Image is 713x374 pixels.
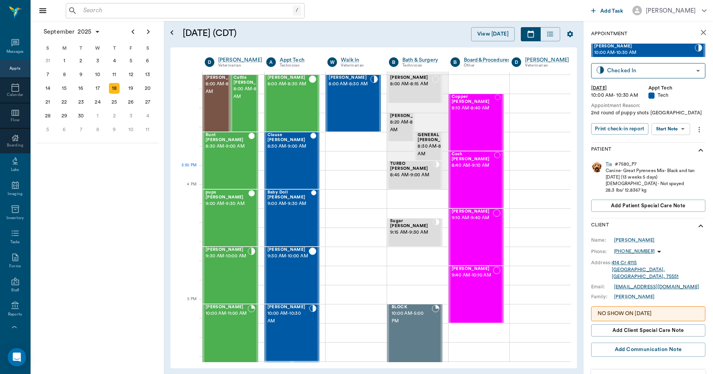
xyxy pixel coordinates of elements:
div: NOT_CONFIRMED, 9:40 AM - 10:10 AM [449,266,504,323]
div: Messages [6,49,24,55]
button: Open calendar [167,18,177,47]
div: Checked In [607,66,693,75]
div: Thursday, September 11, 2025 [109,69,120,80]
span: Cash [PERSON_NAME] [452,152,494,162]
div: Appts [10,66,20,72]
div: CHECKED_IN, 10:00 AM - 10:30 AM [264,304,320,361]
span: 10:00 AM - 10:30 AM [267,310,309,325]
div: Today, Thursday, September 18, 2025 [109,83,120,94]
div: Sunday, September 21, 2025 [42,97,53,107]
div: S [139,42,156,54]
div: CHECKED_OUT, 8:30 AM - 9:00 AM [264,132,320,189]
div: Sunday, September 7, 2025 [42,69,53,80]
div: Tia [606,161,612,167]
div: CHECKED_OUT, 8:00 AM - 8:30 AM [230,75,258,132]
div: Tuesday, September 9, 2025 [76,69,86,80]
div: [PERSON_NAME] [614,237,655,244]
a: Board &Procedures [464,56,510,64]
div: CHECKED_IN, 9:30 AM - 10:00 AM [203,247,258,304]
div: CHECKED_OUT, 8:00 AM - 8:30 AM [264,75,320,132]
button: more [693,123,705,136]
div: Monday, September 29, 2025 [59,111,70,121]
div: CHECKED_OUT, 9:00 AM - 9:30 AM [264,189,320,247]
div: CHECKED_OUT, 8:00 AM - 8:30 AM [203,75,230,132]
div: CHECKED_IN, 9:15 AM - 9:30 AM [387,218,442,247]
div: Wednesday, September 10, 2025 [92,69,103,80]
div: Start Note [656,125,678,133]
div: Veterinarian [218,62,262,69]
span: 8:00 AM - 8:30 AM [233,85,272,101]
span: 9:10 AM - 9:40 AM [452,214,493,222]
div: Wednesday, September 17, 2025 [92,83,103,94]
span: 8:00 AM - 8:30 AM [206,80,244,96]
span: September [42,26,76,37]
div: Thursday, September 4, 2025 [109,55,120,66]
div: Monday, October 6, 2025 [59,124,70,135]
div: [PERSON_NAME] [525,56,569,64]
div: Thursday, October 2, 2025 [109,111,120,121]
span: 9:00 AM - 9:30 AM [267,200,311,208]
div: Friday, September 19, 2025 [126,83,136,94]
div: 4 PM [177,180,196,200]
span: Cattle [PERSON_NAME] [233,75,272,85]
div: Thursday, September 25, 2025 [109,97,120,107]
span: 10:00 AM - 5:00 PM [392,310,432,325]
div: Appt Tech [648,85,706,92]
div: Wednesday, October 1, 2025 [92,111,103,121]
span: TURBO [PERSON_NAME] [390,161,433,171]
div: Tech [648,92,706,99]
div: Friday, September 5, 2025 [126,55,136,66]
div: Sunday, August 31, 2025 [42,55,53,66]
span: [PERSON_NAME] [329,75,370,80]
div: 5 PM [177,295,196,314]
div: B [450,57,460,67]
div: Address: [591,259,612,266]
div: [DEMOGRAPHIC_DATA] - Not spayed [606,180,695,187]
div: Monday, September 8, 2025 [59,69,70,80]
div: M [56,42,73,54]
div: D [512,57,521,67]
div: Technician [402,62,439,69]
p: Client [591,221,609,231]
div: NOT_CONFIRMED, 8:30 AM - 8:45 AM [415,132,442,161]
div: Friday, September 12, 2025 [126,69,136,80]
span: 8:00 AM - 8:30 AM [267,80,309,88]
div: W [327,57,337,67]
a: Walk In [341,56,378,64]
button: Add client Special Care Note [591,324,705,337]
div: Monday, September 22, 2025 [59,97,70,107]
span: 8:00 AM - 8:15 AM [390,80,432,88]
p: [PHONE_NUMBER] [614,248,655,255]
div: Saturday, September 6, 2025 [142,55,153,66]
div: Wednesday, September 24, 2025 [92,97,103,107]
div: 10:00 AM - 10:30 AM [591,92,648,99]
div: Friday, October 10, 2025 [126,124,136,135]
div: Family: [591,293,614,300]
span: 8:30 AM - 8:45 AM [418,143,456,158]
div: S [39,42,56,54]
div: NOT_CONFIRMED, 9:10 AM - 9:40 AM [449,208,504,266]
p: NO SHOW ON [DATE] [598,310,699,318]
span: 9:15 AM - 9:30 AM [390,229,433,236]
div: 28.3 lbs / 12.8367 kg [606,187,695,194]
div: [PERSON_NAME] [614,293,655,300]
span: Sugar [PERSON_NAME] [390,219,433,229]
span: pups [PERSON_NAME] [206,190,248,200]
button: Print check-in report [591,123,648,135]
span: 8:40 AM - 9:10 AM [452,162,494,169]
div: / [293,5,301,16]
a: 414 Cr 4115[GEOGRAPHIC_DATA], [GEOGRAPHIC_DATA], 75551 [612,260,679,279]
span: [PERSON_NAME] [452,267,493,272]
div: A [266,57,276,67]
div: F [123,42,139,54]
button: close [696,25,711,40]
svg: show more [696,146,705,155]
span: [PERSON_NAME] [206,75,244,80]
span: BLOCK [392,305,432,310]
button: View [DATE] [471,27,515,41]
div: Bath & Surgery [402,56,439,64]
div: [DATE] [591,85,648,92]
div: 3 PM [177,66,196,85]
